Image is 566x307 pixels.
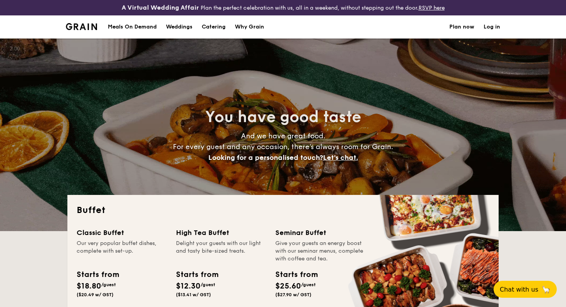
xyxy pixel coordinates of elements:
span: And we have great food. For every guest and any occasion, there’s always room for Grain. [173,132,393,162]
h2: Buffet [77,204,489,216]
span: $25.60 [275,282,301,291]
h1: Catering [202,15,226,39]
a: Catering [197,15,230,39]
a: Plan now [449,15,474,39]
div: Starts from [275,269,317,280]
a: Meals On Demand [103,15,161,39]
span: $12.30 [176,282,201,291]
a: RSVP here [419,5,445,11]
img: Grain [66,23,97,30]
div: Why Grain [235,15,264,39]
a: Why Grain [230,15,269,39]
span: 🦙 [541,285,551,294]
div: Seminar Buffet [275,227,365,238]
span: /guest [101,282,116,287]
div: Weddings [166,15,193,39]
span: ($20.49 w/ GST) [77,292,114,297]
div: High Tea Buffet [176,227,266,238]
span: /guest [301,282,316,287]
h4: A Virtual Wedding Affair [122,3,199,12]
div: Starts from [176,269,218,280]
span: ($13.41 w/ GST) [176,292,211,297]
span: Looking for a personalised touch? [208,153,323,162]
span: You have good taste [205,108,361,126]
div: Classic Buffet [77,227,167,238]
span: /guest [201,282,215,287]
a: Weddings [161,15,197,39]
a: Logotype [66,23,97,30]
div: Our very popular buffet dishes, complete with set-up. [77,240,167,263]
span: ($27.90 w/ GST) [275,292,311,297]
div: Delight your guests with our light and tasty bite-sized treats. [176,240,266,263]
span: $18.80 [77,282,101,291]
button: Chat with us🦙 [494,281,557,298]
span: Chat with us [500,286,538,293]
a: Log in [484,15,500,39]
div: Starts from [77,269,119,280]
div: Meals On Demand [108,15,157,39]
div: Plan the perfect celebration with us, all in a weekend, without stepping out the door. [94,3,472,12]
span: Let's chat. [323,153,358,162]
div: Give your guests an energy boost with our seminar menus, complete with coffee and tea. [275,240,365,263]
